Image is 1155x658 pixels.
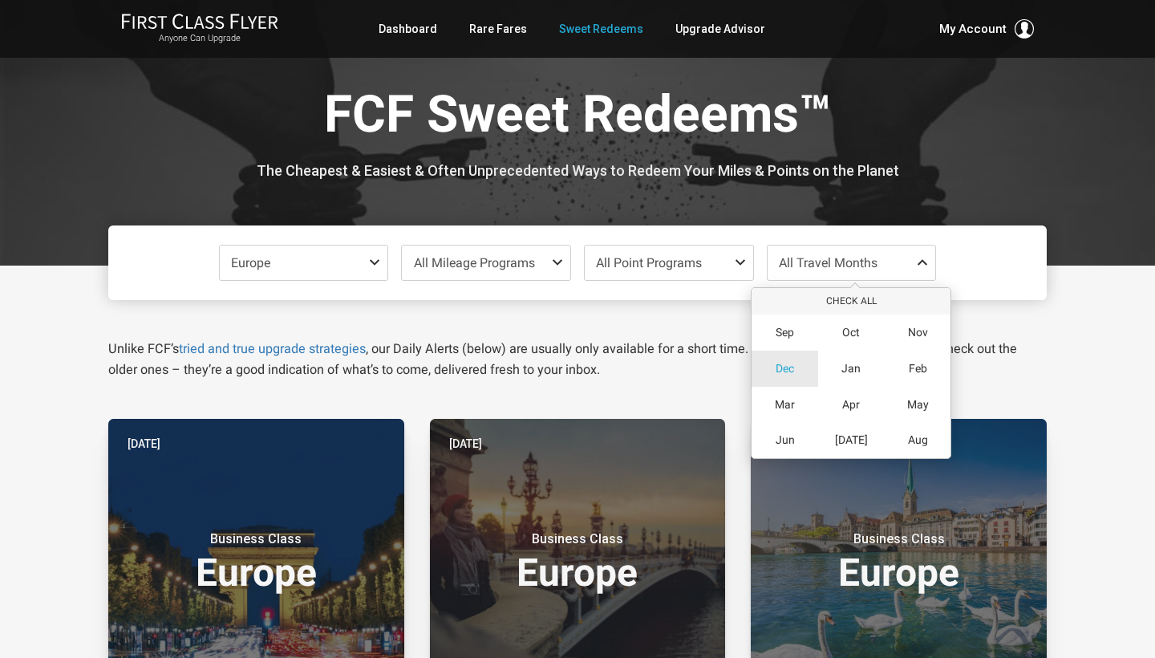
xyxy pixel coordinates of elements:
span: May [907,398,929,412]
span: Europe [231,255,270,270]
button: Check All [752,288,950,315]
span: Apr [842,398,860,412]
small: Business Class [156,531,356,547]
a: tried and true upgrade strategies [179,341,366,356]
span: My Account [939,19,1007,39]
button: My Account [939,19,1034,39]
span: Jan [841,362,861,376]
small: Business Class [799,531,999,547]
p: Unlike FCF’s , our Daily Alerts (below) are usually only available for a short time. Jump on thos... [108,339,1047,380]
h3: The Cheapest & Easiest & Often Unprecedented Ways to Redeem Your Miles & Points on the Planet [120,163,1035,179]
span: Nov [908,326,928,339]
span: Mar [775,398,795,412]
time: [DATE] [128,435,160,453]
a: First Class FlyerAnyone Can Upgrade [121,13,278,45]
h1: FCF Sweet Redeems™ [120,87,1035,148]
a: Upgrade Advisor [675,14,765,43]
span: Jun [776,433,795,447]
a: Dashboard [379,14,437,43]
span: Oct [842,326,860,339]
span: All Mileage Programs [414,255,535,270]
small: Anyone Can Upgrade [121,33,278,44]
time: [DATE] [449,435,482,453]
span: All Travel Months [779,255,877,270]
span: [DATE] [835,433,868,447]
span: Sep [776,326,794,339]
span: Feb [909,362,927,376]
img: First Class Flyer [121,13,278,30]
a: Sweet Redeems [559,14,643,43]
h3: Europe [770,531,1027,592]
small: Business Class [477,531,678,547]
a: Rare Fares [469,14,527,43]
h3: Europe [449,531,707,592]
h3: Europe [128,531,385,592]
span: All Point Programs [596,255,702,270]
span: Dec [776,362,794,376]
span: Aug [908,433,928,447]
